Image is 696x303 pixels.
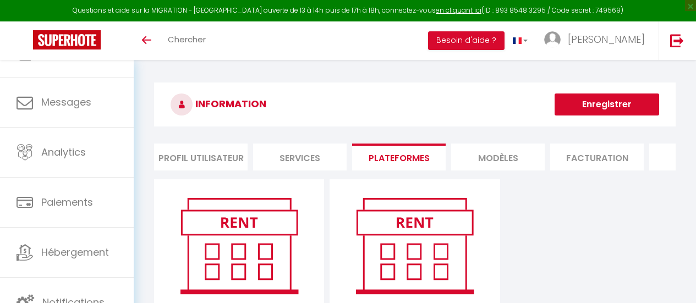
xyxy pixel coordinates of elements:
li: Facturation [550,144,644,170]
a: en cliquant ici [436,5,481,15]
button: Enregistrer [555,93,659,115]
img: logout [670,34,684,47]
h3: INFORMATION [154,82,676,126]
img: rent.png [344,193,485,299]
img: Super Booking [33,30,101,49]
button: Besoin d'aide ? [428,31,505,50]
li: Profil Utilisateur [154,144,248,170]
span: Chercher [168,34,206,45]
iframe: LiveChat chat widget [650,257,696,303]
a: ... [PERSON_NAME] [536,21,659,60]
a: Chercher [160,21,214,60]
span: Analytics [41,145,86,159]
span: [PERSON_NAME] [568,32,645,46]
img: rent.png [169,193,309,299]
img: ... [544,31,561,48]
span: Hébergement [41,245,109,259]
li: Plateformes [352,144,446,170]
li: MODÈLES [451,144,545,170]
li: Services [253,144,347,170]
span: Messages [41,95,91,109]
span: Paiements [41,195,93,209]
